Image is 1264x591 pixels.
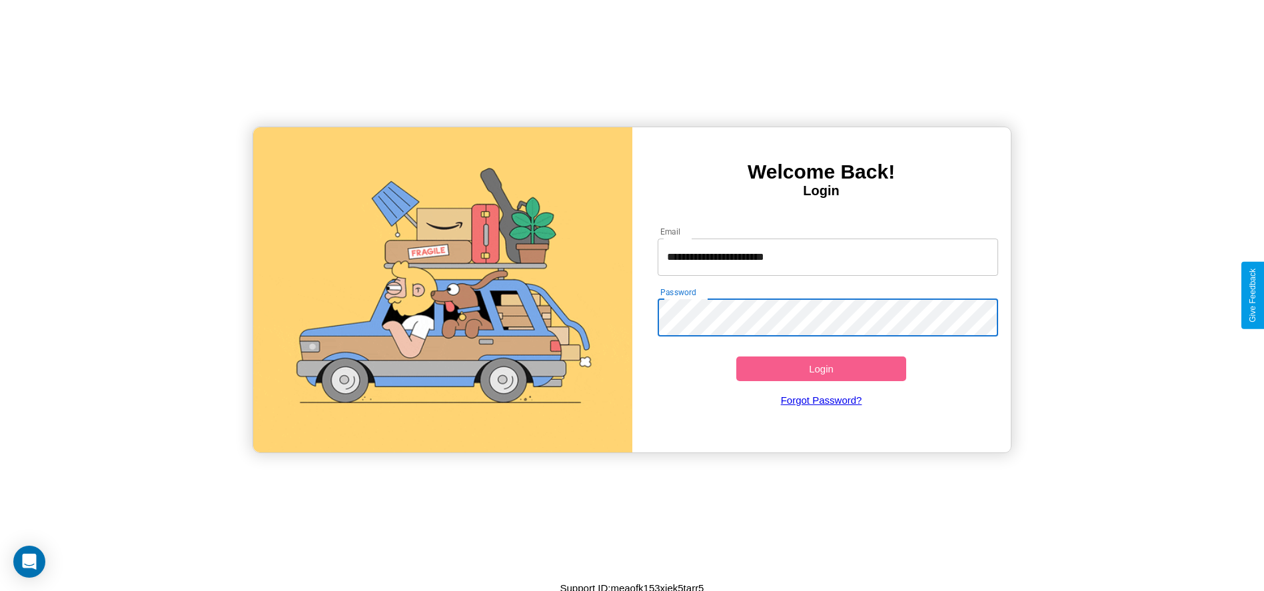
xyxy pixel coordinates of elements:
button: Login [736,356,907,381]
label: Password [660,287,696,298]
div: Give Feedback [1248,269,1257,322]
h4: Login [632,183,1011,199]
label: Email [660,226,681,237]
h3: Welcome Back! [632,161,1011,183]
a: Forgot Password? [651,381,991,419]
div: Open Intercom Messenger [13,546,45,578]
img: gif [253,127,632,452]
